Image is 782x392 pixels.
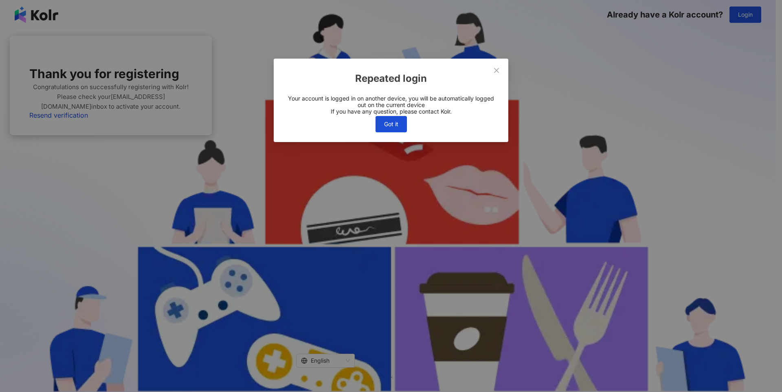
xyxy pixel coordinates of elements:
[493,67,500,74] span: close
[287,95,495,115] span: Your account is logged in on another device, you will be automatically logged out on the current ...
[384,121,398,127] span: Got it
[376,116,407,132] button: Got it
[488,62,505,79] button: Close
[287,72,495,85] div: Repeated login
